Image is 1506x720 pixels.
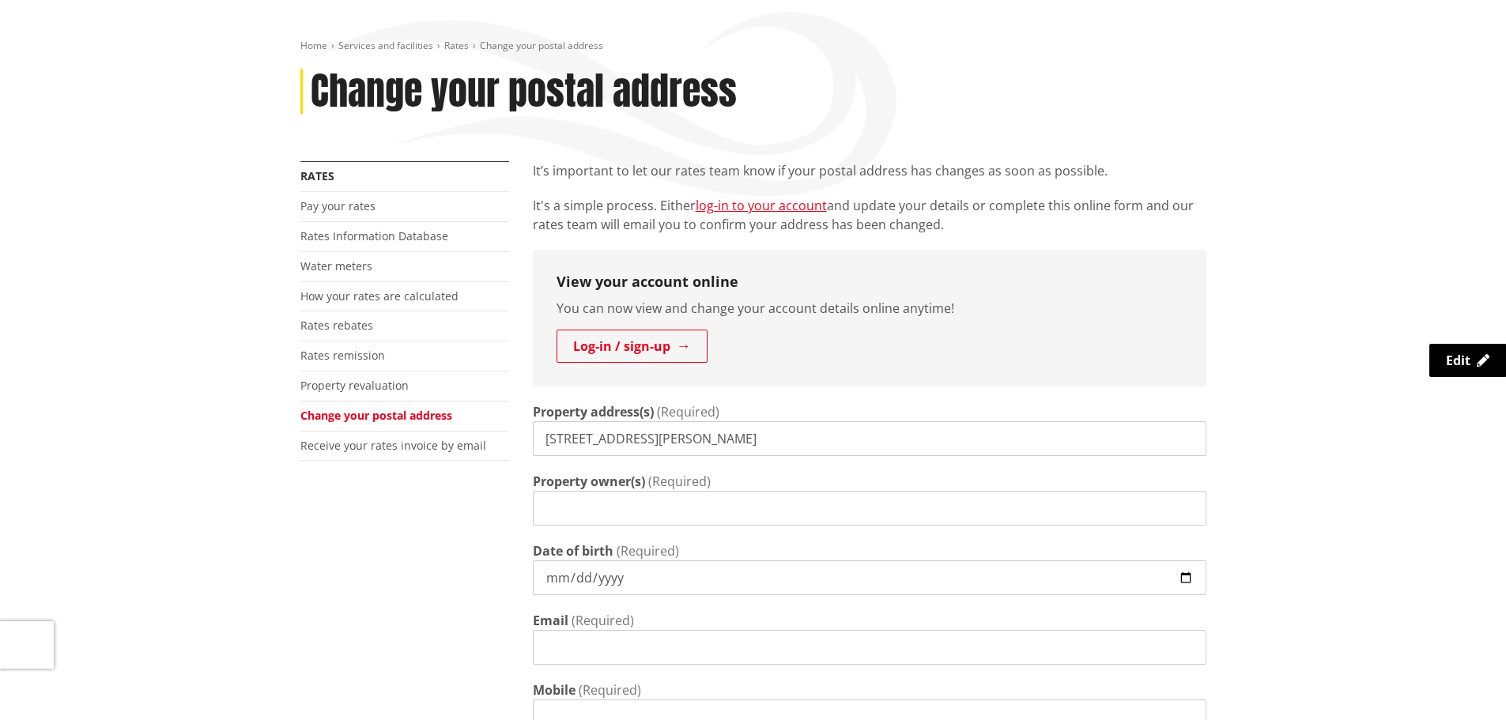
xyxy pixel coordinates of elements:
a: Log-in / sign-up [557,330,708,363]
iframe: Messenger Launcher [1433,654,1490,711]
label: Email [533,611,568,630]
a: Rates [300,168,334,183]
a: Rates remission [300,348,385,363]
span: (Required) [572,612,634,629]
a: Rates rebates [300,318,373,333]
label: Property address(s) [533,402,654,421]
h1: Change your postal address [311,69,737,115]
a: Edit [1429,344,1506,377]
a: Home [300,39,327,52]
span: (Required) [648,473,711,490]
a: Receive your rates invoice by email [300,438,486,453]
a: Property revaluation [300,378,409,393]
a: How your rates are calculated [300,288,459,303]
p: It's a simple process. Either and update your details or complete this online form and our rates ... [533,196,1206,234]
a: log-in to your account [696,197,827,214]
span: Edit [1446,352,1470,369]
span: Change your postal address [480,39,603,52]
span: (Required) [657,403,719,420]
nav: breadcrumb [300,40,1206,53]
p: It’s important to let our rates team know if your postal address has changes as soon as possible. [533,161,1206,180]
a: Water meters [300,258,372,273]
a: Rates Information Database [300,228,448,243]
span: (Required) [579,681,641,699]
label: Property owner(s) [533,472,645,491]
a: Change your postal address [300,408,452,423]
h3: View your account online [557,273,1183,291]
label: Mobile [533,680,576,699]
a: Services and facilities [338,39,433,52]
span: (Required) [617,542,679,560]
p: You can now view and change your account details online anytime! [557,299,1183,318]
a: Pay your rates [300,198,376,213]
a: Rates [444,39,469,52]
label: Date of birth [533,541,613,560]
